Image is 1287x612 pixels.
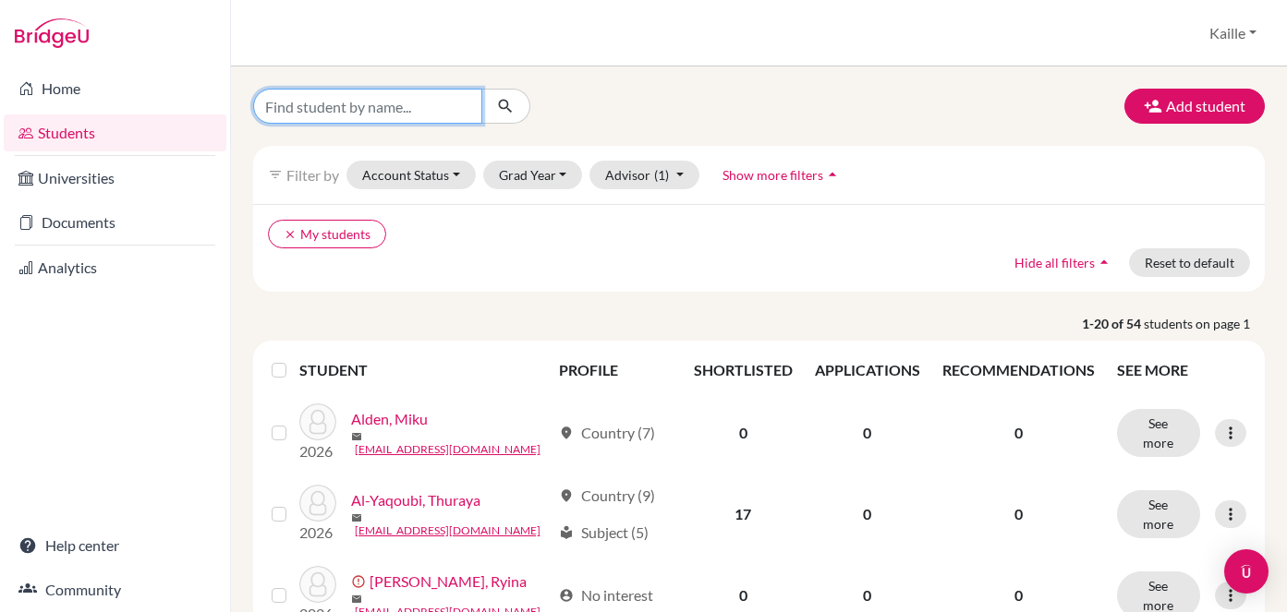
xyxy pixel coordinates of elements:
img: Alden, Miku [299,403,336,440]
a: Alden, Miku [351,408,428,430]
button: clearMy students [268,220,386,248]
button: Add student [1124,89,1265,124]
span: (1) [654,167,669,183]
button: Hide all filtersarrow_drop_up [999,248,1129,277]
span: error_outline [351,574,370,589]
a: Universities [4,160,226,197]
i: filter_list [268,167,283,182]
span: local_library [559,525,574,540]
span: location_on [559,488,574,503]
p: 0 [942,503,1095,525]
button: See more [1117,409,1200,457]
div: No interest [559,584,653,606]
a: Home [4,70,226,107]
button: See more [1117,490,1200,538]
th: SHORTLISTED [683,348,804,392]
th: SEE MORE [1106,348,1257,392]
a: [PERSON_NAME], Ryina [370,570,527,593]
button: Kaille [1201,16,1265,51]
div: Country (7) [559,422,655,444]
span: mail [351,512,362,523]
a: [EMAIL_ADDRESS][DOMAIN_NAME] [355,441,540,458]
td: 0 [804,392,931,474]
th: RECOMMENDATIONS [931,348,1106,392]
span: Show more filters [722,167,823,183]
img: Al-Yaqoubi, Thuraya [299,485,336,522]
span: mail [351,431,362,442]
th: APPLICATIONS [804,348,931,392]
span: Filter by [286,166,339,184]
button: Reset to default [1129,248,1250,277]
p: 0 [942,422,1095,444]
a: Documents [4,204,226,241]
span: location_on [559,426,574,440]
button: Grad Year [483,161,583,189]
span: mail [351,594,362,605]
i: arrow_drop_up [823,165,842,184]
a: Al-Yaqoubi, Thuraya [351,489,480,511]
img: Bridge-U [15,18,89,48]
p: 0 [942,584,1095,606]
p: 2026 [299,522,336,544]
strong: 1-20 of 54 [1082,314,1144,333]
input: Find student by name... [253,89,482,124]
span: students on page 1 [1144,314,1265,333]
span: Hide all filters [1014,255,1095,270]
div: Subject (5) [559,522,649,544]
button: Advisor(1) [589,161,699,189]
a: Help center [4,527,226,564]
a: Students [4,114,226,151]
a: Community [4,571,226,608]
i: arrow_drop_up [1095,253,1113,271]
span: account_circle [559,588,574,603]
p: 2026 [299,440,336,462]
th: PROFILE [548,348,682,392]
button: Show more filtersarrow_drop_up [707,161,857,189]
button: Account Status [346,161,476,189]
a: Analytics [4,249,226,286]
th: STUDENT [299,348,549,392]
i: clear [284,228,297,241]
img: Asami, Ryina [299,566,336,603]
td: 0 [804,474,931,555]
td: 17 [683,474,804,555]
div: Open Intercom Messenger [1224,549,1269,594]
td: 0 [683,392,804,474]
a: [EMAIL_ADDRESS][DOMAIN_NAME] [355,522,540,539]
div: Country (9) [559,485,655,507]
